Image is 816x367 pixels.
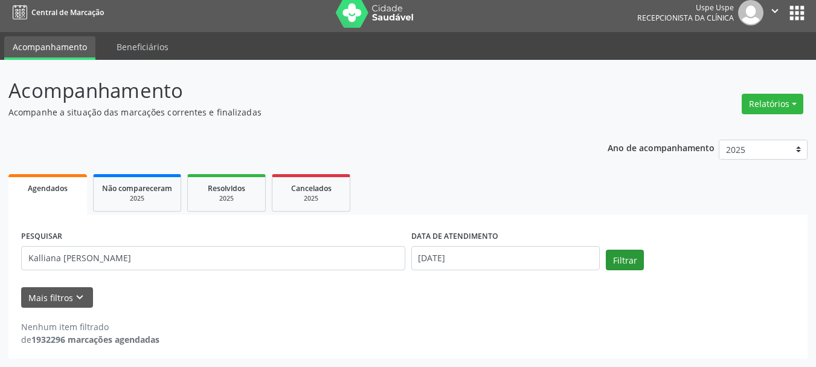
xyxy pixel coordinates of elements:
[102,183,172,193] span: Não compareceram
[31,7,104,18] span: Central de Marcação
[28,183,68,193] span: Agendados
[742,94,803,114] button: Relatórios
[31,334,159,345] strong: 1932296 marcações agendadas
[21,333,159,346] div: de
[21,246,405,270] input: Nome, código do beneficiário ou CPF
[637,13,734,23] span: Recepcionista da clínica
[281,194,341,203] div: 2025
[637,2,734,13] div: Uspe Uspe
[8,76,568,106] p: Acompanhamento
[786,2,808,24] button: apps
[411,227,498,246] label: DATA DE ATENDIMENTO
[606,250,644,270] button: Filtrar
[4,36,95,60] a: Acompanhamento
[208,183,245,193] span: Resolvidos
[21,320,159,333] div: Nenhum item filtrado
[196,194,257,203] div: 2025
[291,183,332,193] span: Cancelados
[21,287,93,308] button: Mais filtroskeyboard_arrow_down
[102,194,172,203] div: 2025
[411,246,600,270] input: Selecione um intervalo
[108,36,177,57] a: Beneficiários
[8,2,104,22] a: Central de Marcação
[8,106,568,119] p: Acompanhe a situação das marcações correntes e finalizadas
[21,227,62,246] label: PESQUISAR
[608,140,715,155] p: Ano de acompanhamento
[73,291,86,304] i: keyboard_arrow_down
[768,4,782,18] i: 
